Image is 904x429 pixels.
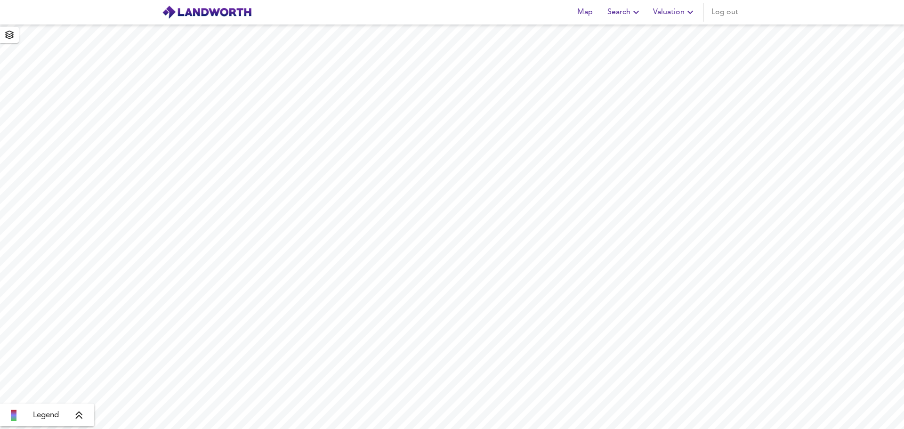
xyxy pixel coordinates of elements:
span: Map [573,6,596,19]
img: logo [162,5,252,19]
button: Search [604,3,646,22]
button: Valuation [649,3,700,22]
button: Map [570,3,600,22]
span: Log out [711,6,738,19]
span: Search [607,6,642,19]
span: Legend [33,410,59,421]
span: Valuation [653,6,696,19]
button: Log out [708,3,742,22]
